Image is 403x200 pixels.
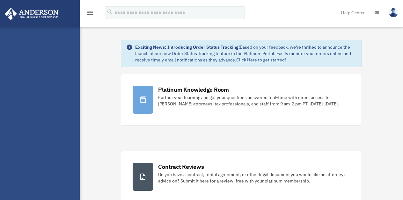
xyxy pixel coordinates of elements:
[86,11,94,17] a: menu
[86,9,94,17] i: menu
[121,74,362,125] a: Platinum Knowledge Room Further your learning and get your questions answered real-time with dire...
[389,8,398,17] img: User Pic
[3,8,61,20] img: Anderson Advisors Platinum Portal
[158,86,229,94] div: Platinum Knowledge Room
[236,57,286,63] a: Click Here to get started!
[158,163,204,171] div: Contract Reviews
[158,171,350,184] div: Do you have a contract, rental agreement, or other legal document you would like an attorney's ad...
[158,94,350,107] div: Further your learning and get your questions answered real-time with direct access to [PERSON_NAM...
[135,44,356,63] div: Based on your feedback, we're thrilled to announce the launch of our new Order Status Tracking fe...
[135,44,240,50] strong: Exciting News: Introducing Order Status Tracking!
[106,9,114,16] i: search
